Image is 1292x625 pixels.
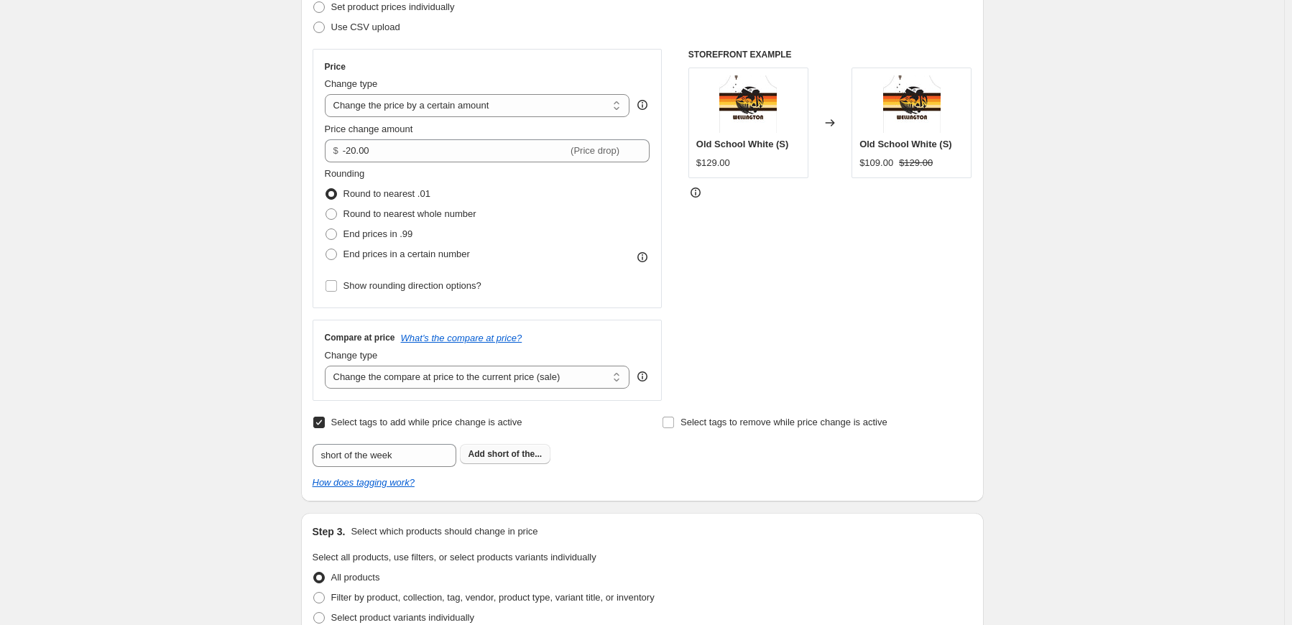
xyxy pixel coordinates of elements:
[635,369,650,384] div: help
[331,1,455,12] span: Set product prices individually
[333,145,338,156] span: $
[460,444,551,464] button: Add short of the...
[313,444,456,467] input: Select tags to add
[313,477,415,488] a: How does tagging work?
[325,168,365,179] span: Rounding
[343,139,568,162] input: -10.00
[325,350,378,361] span: Change type
[343,188,430,199] span: Round to nearest .01
[331,417,522,427] span: Select tags to add while price change is active
[859,156,893,170] div: $109.00
[325,61,346,73] h3: Price
[680,417,887,427] span: Select tags to remove while price change is active
[331,22,400,32] span: Use CSV upload
[487,449,542,459] span: short of the...
[343,228,413,239] span: End prices in .99
[688,49,972,60] h6: STOREFRONT EXAMPLE
[331,572,380,583] span: All products
[859,139,952,149] span: Old School White (S)
[571,145,619,156] span: (Price drop)
[343,208,476,219] span: Round to nearest whole number
[469,449,485,459] b: Add
[313,552,596,562] span: Select all products, use filters, or select products variants individually
[343,249,470,259] span: End prices in a certain number
[325,332,395,343] h3: Compare at price
[696,139,789,149] span: Old School White (S)
[401,333,522,343] button: What's the compare at price?
[331,612,474,623] span: Select product variants individually
[719,75,777,133] img: os_white_ft_80x.jpg
[696,156,730,170] div: $129.00
[325,124,413,134] span: Price change amount
[351,524,537,539] p: Select which products should change in price
[635,98,650,112] div: help
[331,592,655,603] span: Filter by product, collection, tag, vendor, product type, variant title, or inventory
[343,280,481,291] span: Show rounding direction options?
[899,156,933,170] strike: $129.00
[325,78,378,89] span: Change type
[883,75,941,133] img: os_white_ft_80x.jpg
[313,524,346,539] h2: Step 3.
